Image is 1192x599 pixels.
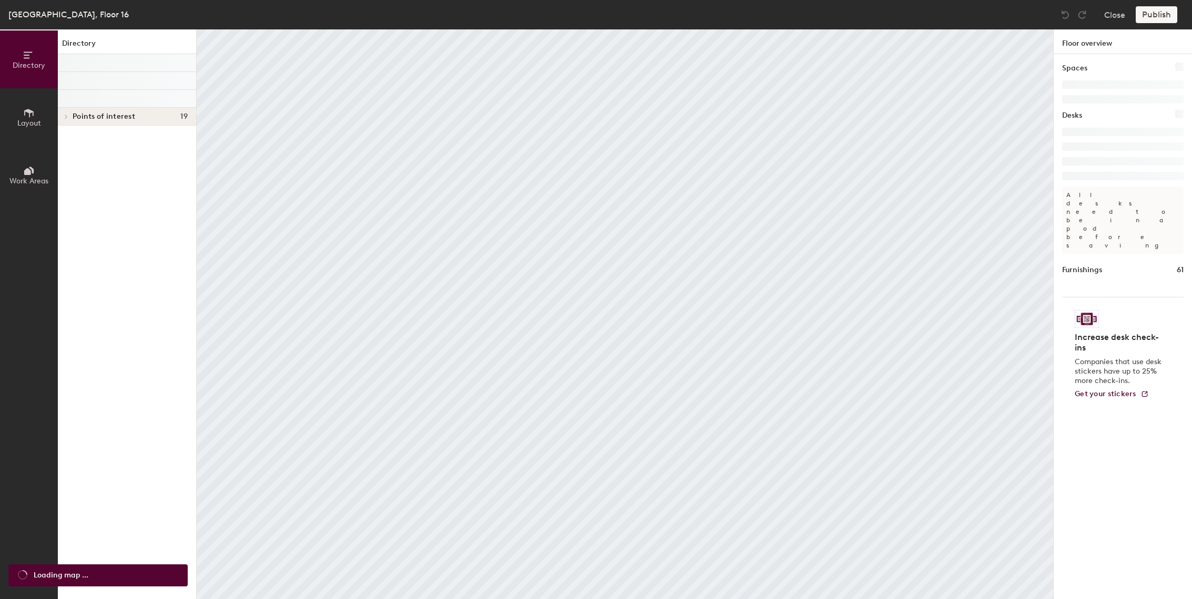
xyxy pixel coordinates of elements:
img: Sticker logo [1075,310,1099,328]
span: Get your stickers [1075,389,1136,398]
a: Get your stickers [1075,390,1149,399]
span: Work Areas [9,177,48,185]
h1: Floor overview [1054,29,1192,54]
img: Undo [1060,9,1071,20]
h1: Spaces [1062,63,1087,74]
canvas: Map [197,29,1053,599]
h1: Directory [58,38,196,54]
div: [GEOGRAPHIC_DATA], Floor 16 [8,8,129,21]
span: 19 [180,112,188,121]
p: Companies that use desk stickers have up to 25% more check-ins. [1075,357,1165,386]
span: Layout [17,119,41,128]
p: All desks need to be in a pod before saving [1062,187,1184,254]
span: Loading map ... [34,570,88,581]
h1: 61 [1177,264,1184,276]
h4: Increase desk check-ins [1075,332,1165,353]
h1: Furnishings [1062,264,1102,276]
img: Redo [1077,9,1087,20]
span: Directory [13,61,45,70]
span: Points of interest [73,112,135,121]
button: Close [1104,6,1125,23]
h1: Desks [1062,110,1082,121]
